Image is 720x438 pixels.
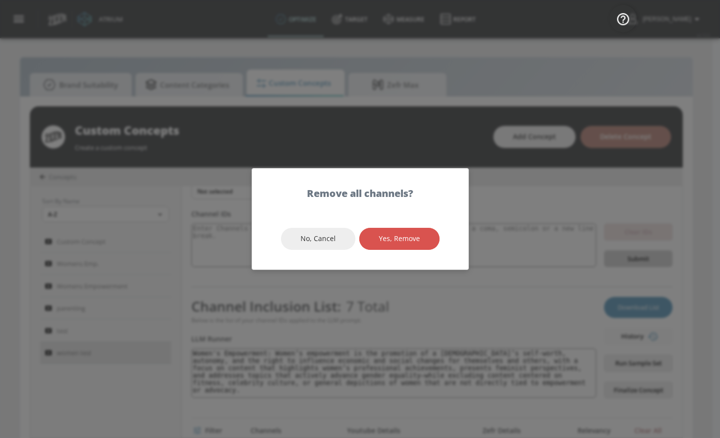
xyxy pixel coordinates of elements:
[609,5,637,32] button: Open Resource Center
[359,228,440,250] button: Yes, Remove
[281,228,355,250] button: No, Cancel
[307,188,413,198] h5: Remove all channels?
[301,233,336,245] span: No, Cancel
[379,233,420,245] span: Yes, Remove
